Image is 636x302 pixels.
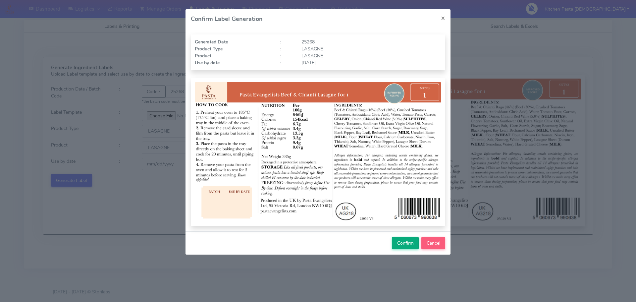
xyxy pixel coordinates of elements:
[441,13,445,23] span: ×
[195,53,211,59] strong: Product
[436,9,450,27] button: Close
[397,240,414,246] span: Confirm
[296,59,446,66] div: [DATE]
[275,52,296,59] div: :
[195,60,220,66] strong: Use by date
[275,38,296,45] div: :
[191,15,263,24] h4: Confirm Label Generation
[296,45,446,52] div: LASAGNE
[195,39,228,45] strong: Generated Date
[296,38,446,45] div: 25268
[275,45,296,52] div: :
[296,52,446,59] div: LASAGNE
[195,82,441,222] img: Label Preview
[275,59,296,66] div: :
[195,46,223,52] strong: Product Type
[392,237,419,249] button: Confirm
[421,237,445,249] button: Cancel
